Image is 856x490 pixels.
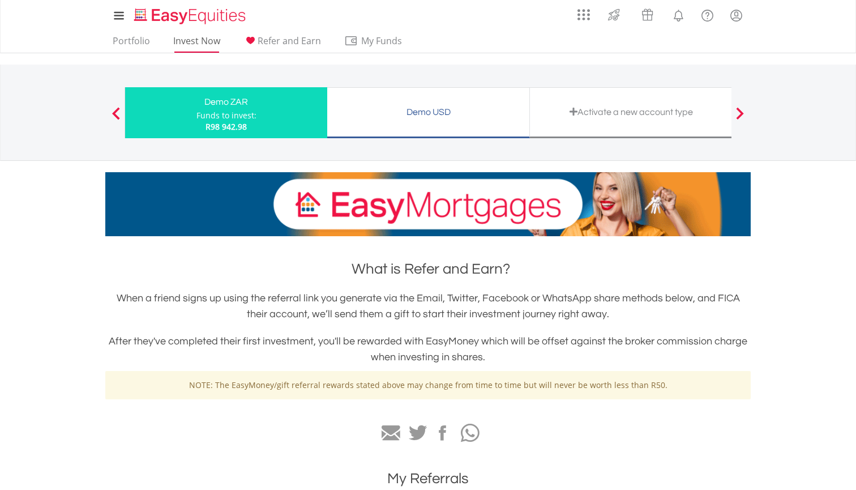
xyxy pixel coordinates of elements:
[722,3,751,28] a: My Profile
[570,3,597,21] a: AppsGrid
[693,3,722,25] a: FAQ's and Support
[638,6,657,24] img: vouchers-v2.svg
[239,35,326,53] a: Refer and Earn
[344,33,418,48] span: My Funds
[196,110,256,121] div: Funds to invest:
[334,104,523,120] div: Demo USD
[105,291,751,322] h3: When a friend signs up using the referral link you generate via the Email, Twitter, Facebook or W...
[130,3,250,25] a: Home page
[105,334,751,365] h3: After they've completed their first investment, you'll be rewarded with EasyMoney which will be o...
[132,7,250,25] img: EasyEquities_Logo.png
[132,94,320,110] div: Demo ZAR
[105,172,751,236] img: EasyMortage Promotion Banner
[206,121,247,132] span: R98 942.98
[537,104,725,120] div: Activate a new account type
[605,6,623,24] img: thrive-v2.svg
[577,8,590,21] img: grid-menu-icon.svg
[258,35,321,47] span: Refer and Earn
[114,380,742,391] p: NOTE: The EasyMoney/gift referral rewards stated above may change from time to time but will neve...
[664,3,693,25] a: Notifications
[631,3,664,24] a: Vouchers
[105,468,751,489] h1: My Referrals
[108,35,155,53] a: Portfolio
[169,35,225,53] a: Invest Now
[352,262,510,276] span: What is Refer and Earn?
